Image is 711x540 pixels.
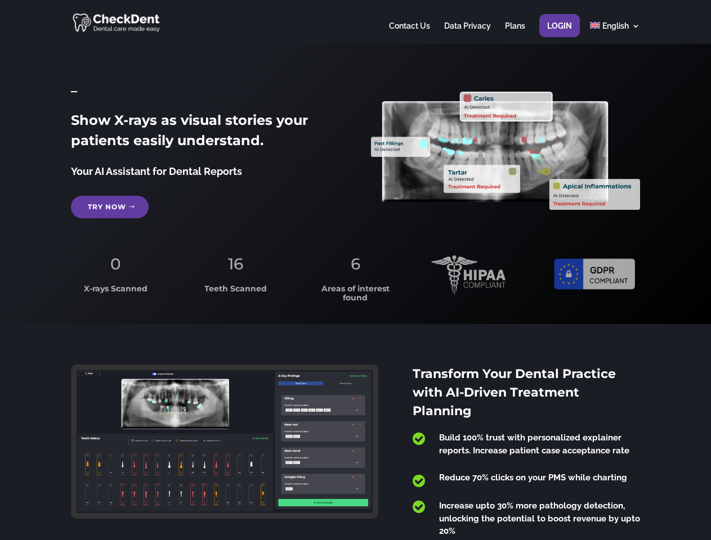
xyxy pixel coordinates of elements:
[351,254,360,273] span: 6
[602,21,629,30] span: English
[413,474,425,488] span: 
[590,22,640,44] a: English
[413,499,425,514] span: 
[228,254,243,273] span: 16
[439,472,627,483] span: Reduce 70% clicks on your PMS while charting
[413,431,425,446] span: 
[71,165,242,177] span: Your AI Assistant for Dental Reports
[413,366,616,418] span: Transform Your Dental Practice with AI-Driven Treatment Planning
[73,11,161,33] img: CheckDent AI
[110,254,121,273] span: 0
[505,22,525,44] a: Plans
[547,22,572,44] a: Login
[444,22,491,44] a: Data Privacy
[71,196,149,218] a: Try Now
[439,501,640,536] span: Increase upto 30% more pathology detection, unlocking the potential to boost revenue by upto 20%
[371,92,640,210] img: X_Ray_annotated
[389,22,430,44] a: Contact Us
[311,285,400,308] h3: Areas of interest found
[71,110,339,156] h2: Show X-rays as visual stories your patients easily understand.
[71,79,77,94] span: _
[439,433,629,456] span: Build 100% trust with personalized explainer reports. Increase patient case acceptance rate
